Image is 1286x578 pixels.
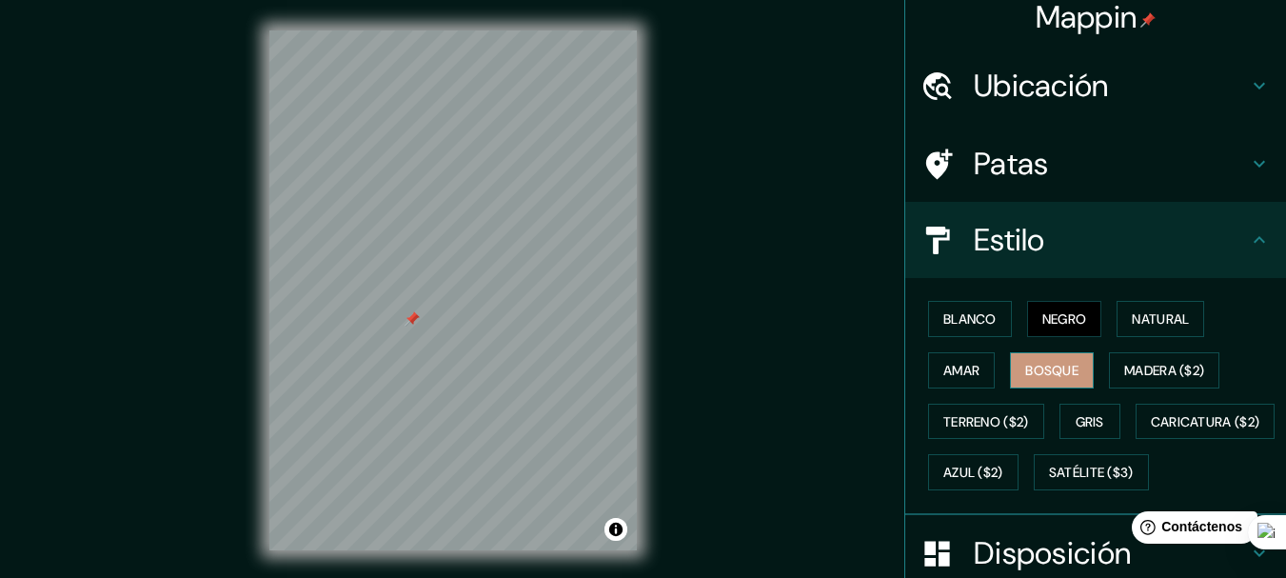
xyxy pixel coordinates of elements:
button: Satélite ($3) [1034,454,1149,490]
button: Terreno ($2) [928,404,1044,440]
font: Ubicación [974,66,1109,106]
font: Terreno ($2) [943,413,1029,430]
font: Bosque [1025,362,1078,379]
button: Amar [928,352,995,389]
div: Patas [905,126,1286,202]
font: Disposición [974,533,1131,573]
div: Estilo [905,202,1286,278]
button: Activar o desactivar atribución [604,518,627,541]
font: Gris [1076,413,1104,430]
img: pin-icon.png [1140,12,1156,28]
button: Blanco [928,301,1012,337]
div: Ubicación [905,48,1286,124]
font: Estilo [974,220,1045,260]
font: Negro [1042,310,1087,328]
button: Gris [1059,404,1120,440]
font: Azul ($2) [943,465,1003,482]
font: Amar [943,362,979,379]
button: Natural [1117,301,1204,337]
button: Azul ($2) [928,454,1019,490]
font: Madera ($2) [1124,362,1204,379]
iframe: Lanzador de widgets de ayuda [1117,504,1265,557]
font: Natural [1132,310,1189,328]
canvas: Mapa [269,30,637,550]
button: Bosque [1010,352,1094,389]
button: Negro [1027,301,1102,337]
button: Caricatura ($2) [1136,404,1276,440]
font: Caricatura ($2) [1151,413,1260,430]
font: Satélite ($3) [1049,465,1134,482]
button: Madera ($2) [1109,352,1219,389]
font: Patas [974,144,1049,184]
font: Blanco [943,310,997,328]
